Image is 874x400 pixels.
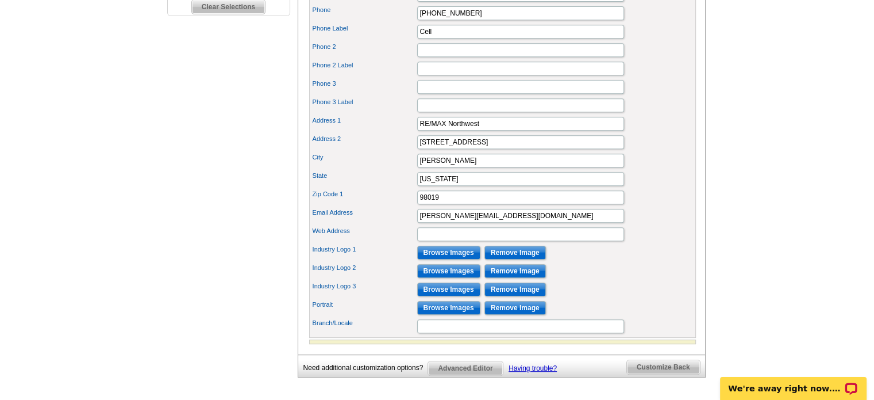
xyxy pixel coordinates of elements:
[313,134,416,144] label: Address 2
[313,208,416,218] label: Email Address
[428,361,502,375] span: Advanced Editor
[313,263,416,273] label: Industry Logo 2
[713,364,874,400] iframe: LiveChat chat widget
[313,116,416,125] label: Address 1
[417,301,480,315] input: Browse Images
[313,318,416,328] label: Branch/Locale
[313,79,416,89] label: Phone 3
[627,360,700,374] span: Customize Back
[313,60,416,70] label: Phone 2 Label
[313,97,416,107] label: Phone 3 Label
[509,364,557,372] a: Having trouble?
[313,189,416,199] label: Zip Code 1
[313,5,416,15] label: Phone
[484,283,546,296] input: Remove Image
[303,361,428,375] div: Need additional customization options?
[428,361,503,376] a: Advanced Editor
[484,264,546,278] input: Remove Image
[313,171,416,181] label: State
[313,245,416,254] label: Industry Logo 1
[313,24,416,33] label: Phone Label
[484,246,546,260] input: Remove Image
[313,226,416,236] label: Web Address
[417,283,480,296] input: Browse Images
[313,153,416,162] label: City
[313,281,416,291] label: Industry Logo 3
[484,301,546,315] input: Remove Image
[417,246,480,260] input: Browse Images
[417,264,480,278] input: Browse Images
[313,42,416,52] label: Phone 2
[313,300,416,310] label: Portrait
